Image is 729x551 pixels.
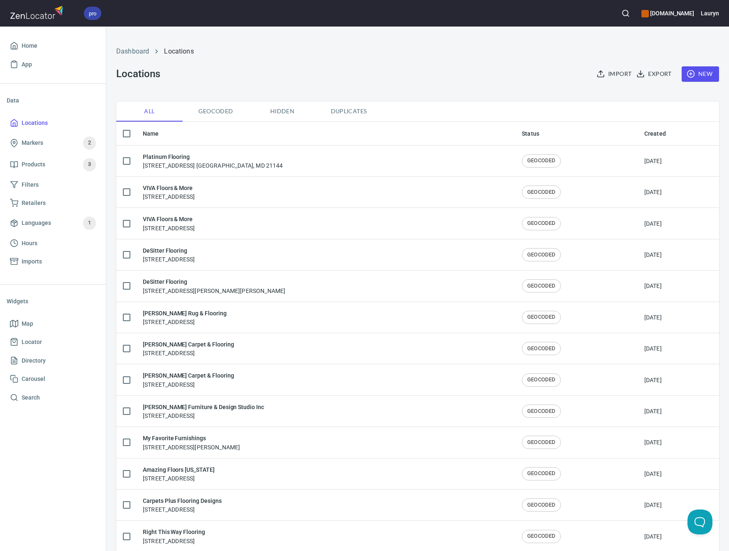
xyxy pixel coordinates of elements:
[522,313,560,321] span: GEOCODED
[7,291,99,311] li: Widgets
[522,501,560,509] span: GEOCODED
[644,157,662,165] div: [DATE]
[121,106,178,117] span: All
[143,434,240,443] h6: My Favorite Furnishings
[22,256,42,267] span: Imports
[522,407,560,415] span: GEOCODED
[522,345,560,353] span: GEOCODED
[687,510,712,534] iframe: Help Scout Beacon - Open
[644,438,662,446] div: [DATE]
[7,388,99,407] a: Search
[22,138,43,148] span: Markers
[7,370,99,388] a: Carousel
[522,470,560,478] span: GEOCODED
[515,122,638,146] th: Status
[22,180,39,190] span: Filters
[143,340,234,357] div: [STREET_ADDRESS]
[7,194,99,212] a: Retailers
[143,402,264,420] div: [STREET_ADDRESS]
[143,371,234,388] div: [STREET_ADDRESS]
[522,532,560,540] span: GEOCODED
[143,340,234,349] h6: [PERSON_NAME] Carpet & Flooring
[644,313,662,322] div: [DATE]
[7,132,99,154] a: Markers2
[522,219,560,227] span: GEOCODED
[641,10,649,17] button: color-CE600E
[644,501,662,509] div: [DATE]
[143,183,195,193] h6: VIVA Floors & More
[644,219,662,228] div: [DATE]
[641,9,694,18] h6: [DOMAIN_NAME]
[682,66,719,82] button: New
[22,41,37,51] span: Home
[644,470,662,478] div: [DATE]
[22,374,45,384] span: Carousel
[522,282,560,290] span: GEOCODED
[10,3,66,21] img: zenlocator
[688,69,712,79] span: New
[116,68,160,80] h3: Locations
[638,69,671,79] span: Export
[522,251,560,259] span: GEOCODED
[254,106,311,117] span: Hidden
[143,527,205,536] h6: Right This Way Flooring
[7,154,99,176] a: Products3
[320,106,377,117] span: Duplicates
[644,251,662,259] div: [DATE]
[644,407,662,415] div: [DATE]
[22,356,46,366] span: Directory
[143,246,195,255] h6: DeSitter Flooring
[136,122,515,146] th: Name
[143,465,215,483] div: [STREET_ADDRESS]
[641,4,694,22] div: Manage your apps
[7,234,99,253] a: Hours
[22,218,51,228] span: Languages
[143,246,195,263] div: [STREET_ADDRESS]
[116,47,149,55] a: Dashboard
[143,465,215,474] h6: Amazing Floors [US_STATE]
[83,218,96,228] span: 1
[84,7,101,20] div: pro
[188,106,244,117] span: Geocoded
[143,434,240,451] div: [STREET_ADDRESS][PERSON_NAME]
[595,66,635,82] button: Import
[644,344,662,353] div: [DATE]
[143,309,227,326] div: [STREET_ADDRESS]
[143,371,234,380] h6: [PERSON_NAME] Carpet & Flooring
[7,176,99,194] a: Filters
[143,152,283,161] h6: Platinum Flooring
[616,4,635,22] button: Search
[143,277,285,295] div: [STREET_ADDRESS][PERSON_NAME][PERSON_NAME]
[598,69,631,79] span: Import
[638,122,719,146] th: Created
[22,118,48,128] span: Locations
[7,212,99,234] a: Languages1
[143,496,222,514] div: [STREET_ADDRESS]
[7,315,99,333] a: Map
[143,496,222,505] h6: Carpets Plus Flooring Designs
[143,183,195,201] div: [STREET_ADDRESS]
[22,319,33,329] span: Map
[522,188,560,196] span: GEOCODED
[143,402,264,412] h6: [PERSON_NAME] Furniture & Design Studio Inc
[164,47,193,55] a: Locations
[522,376,560,384] span: GEOCODED
[143,309,227,318] h6: [PERSON_NAME] Rug & Flooring
[644,376,662,384] div: [DATE]
[22,238,37,249] span: Hours
[22,59,32,70] span: App
[7,351,99,370] a: Directory
[7,55,99,74] a: App
[22,393,40,403] span: Search
[7,90,99,110] li: Data
[7,114,99,132] a: Locations
[644,188,662,196] div: [DATE]
[522,157,560,165] span: GEOCODED
[143,152,283,170] div: [STREET_ADDRESS] [GEOGRAPHIC_DATA], MD 21144
[522,439,560,446] span: GEOCODED
[143,277,285,286] h6: DeSitter Flooring
[83,138,96,148] span: 2
[644,532,662,541] div: [DATE]
[701,9,719,18] h6: Lauryn
[701,4,719,22] button: Lauryn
